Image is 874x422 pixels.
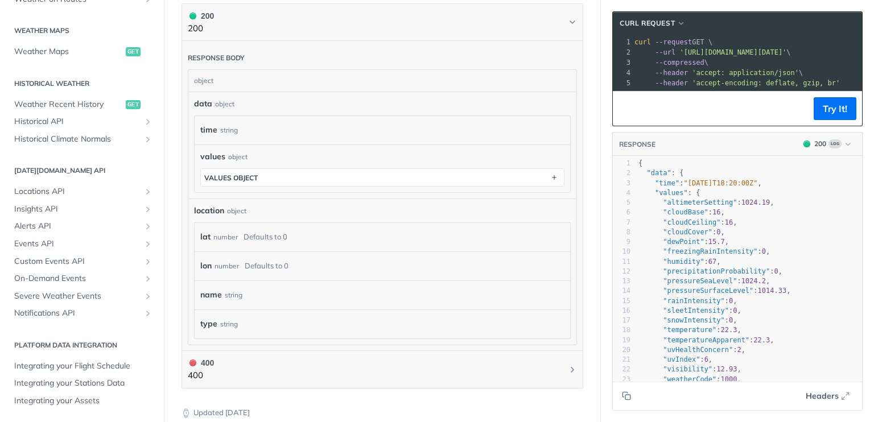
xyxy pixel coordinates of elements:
[638,179,762,187] span: : ,
[663,238,704,246] span: "dewPoint"
[725,218,733,226] span: 16
[638,208,725,216] span: : ,
[634,38,712,46] span: GET \
[619,100,634,117] button: Copy to clipboard
[204,173,258,182] div: values object
[638,365,741,373] span: : ,
[613,198,630,208] div: 5
[663,326,716,334] span: "temperature"
[663,297,724,305] span: "rainIntensity"
[14,238,141,250] span: Events API
[798,138,856,150] button: 200200Log
[634,38,651,46] span: curl
[712,208,720,216] span: 16
[143,222,152,231] button: Show subpages for Alerts API
[663,218,720,226] span: "cloudCeiling"
[638,297,737,305] span: : ,
[9,235,155,253] a: Events APIShow subpages for Events API
[655,69,688,77] span: --header
[188,10,214,22] div: 200
[613,375,630,384] div: 23
[638,316,737,324] span: : ,
[646,169,671,177] span: "data"
[828,139,842,148] span: Log
[692,69,799,77] span: 'accept: application/json'
[613,325,630,335] div: 18
[716,228,720,236] span: 0
[741,277,766,285] span: 1024.2
[741,198,770,206] span: 1024.19
[638,355,712,363] span: : ,
[9,113,155,130] a: Historical APIShow subpages for Historical API
[613,68,632,78] div: 4
[194,205,224,217] span: location
[638,159,642,167] span: {
[638,346,745,354] span: : ,
[188,10,577,35] button: 200 200200
[126,100,141,109] span: get
[14,273,141,284] span: On-Demand Events
[227,206,246,216] div: object
[9,375,155,392] a: Integrating your Stations Data
[200,287,222,303] label: name
[638,238,729,246] span: : ,
[9,340,155,350] h2: Platform DATA integration
[692,79,840,87] span: 'accept-encoding: deflate, gzip, br'
[655,79,688,87] span: --header
[663,316,724,324] span: "snowIntensity"
[733,307,737,315] span: 0
[188,357,577,382] button: 400 400400
[568,18,577,27] svg: Chevron
[655,59,704,67] span: --compressed
[613,37,632,47] div: 1
[225,287,242,303] div: string
[9,253,155,270] a: Custom Events APIShow subpages for Custom Events API
[663,198,737,206] span: "altimeterSetting"
[143,274,152,283] button: Show subpages for On-Demand Events
[638,375,741,383] span: : ,
[638,258,721,266] span: : ,
[613,365,630,374] div: 22
[663,336,749,344] span: "temperatureApparent"
[684,179,758,187] span: "[DATE]T18:20:00Z"
[143,309,152,318] button: Show subpages for Notifications API
[619,139,656,150] button: RESPONSE
[663,355,700,363] span: "uvIndex"
[9,26,155,36] h2: Weather Maps
[200,151,225,163] span: values
[143,257,152,266] button: Show subpages for Custom Events API
[9,288,155,305] a: Severe Weather EventsShow subpages for Severe Weather Events
[806,390,839,402] span: Headers
[613,345,630,355] div: 20
[758,287,787,295] span: 1014.33
[663,208,708,216] span: "cloudBase"
[663,307,729,315] span: "sleetIntensity"
[663,277,737,285] span: "pressureSeaLevel"
[182,41,583,351] div: 200 200200
[663,346,733,354] span: "uvHealthConcern"
[14,46,123,57] span: Weather Maps
[663,258,704,266] span: "humidity"
[716,365,737,373] span: 12.93
[613,257,630,267] div: 11
[774,267,778,275] span: 0
[9,78,155,89] h2: Historical Weather
[663,287,753,295] span: "pressureSurfaceLevel"
[762,247,766,255] span: 0
[638,198,774,206] span: : ,
[638,228,725,236] span: : ,
[200,122,217,138] label: time
[613,276,630,286] div: 13
[613,237,630,247] div: 9
[14,308,141,319] span: Notifications API
[9,305,155,322] a: Notifications APIShow subpages for Notifications API
[9,392,155,409] a: Integrating your Assets
[663,228,712,236] span: "cloudCover"
[638,247,770,255] span: : ,
[613,336,630,345] div: 19
[143,239,152,249] button: Show subpages for Events API
[655,179,679,187] span: "time"
[188,357,214,369] div: 400
[613,247,630,256] div: 10
[9,358,155,375] a: Integrating your Flight Schedule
